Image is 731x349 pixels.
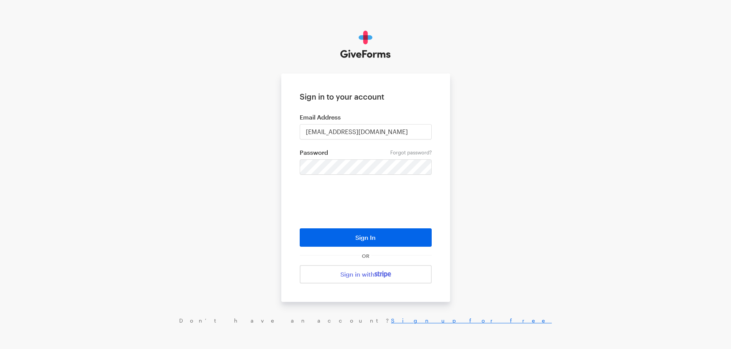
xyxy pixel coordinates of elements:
img: GiveForms [340,31,391,58]
label: Password [300,149,432,156]
a: Forgot password? [390,149,432,156]
iframe: reCAPTCHA [307,186,424,216]
div: Don’t have an account? [8,317,723,324]
img: stripe-07469f1003232ad58a8838275b02f7af1ac9ba95304e10fa954b414cd571f63b.svg [375,271,391,278]
h1: Sign in to your account [300,92,432,101]
a: Sign in with [300,265,432,283]
span: OR [360,253,371,259]
button: Sign In [300,228,432,247]
label: Email Address [300,113,432,121]
a: Sign up for free [391,317,552,324]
